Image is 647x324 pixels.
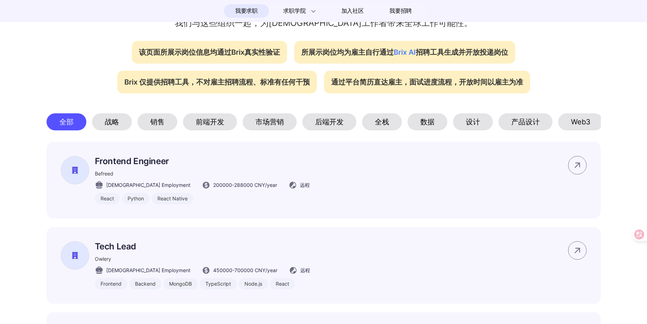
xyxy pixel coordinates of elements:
span: 200000 - 288000 CNY /year [213,181,277,189]
span: Brix AI [394,48,416,56]
div: Node.js [239,278,268,290]
span: 我要求职 [235,5,258,17]
span: 450000 - 700000 CNY /year [213,266,277,274]
div: React Native [152,193,193,204]
span: 求职学院 [283,7,306,15]
div: React [270,278,295,290]
div: 前端开发 [183,113,237,130]
span: Owlery [95,256,111,262]
p: Frontend Engineer [95,156,310,166]
div: React [95,193,120,204]
div: Python [122,193,150,204]
div: 全栈 [362,113,402,130]
div: Backend [129,278,161,290]
div: 市场营销 [243,113,297,130]
div: Web3 [558,113,603,130]
div: 通过平台简历直达雇主，面试进度流程，开放时间以雇主为准 [324,71,530,93]
p: Tech Lead [95,241,310,252]
div: Frontend [95,278,127,290]
div: TypeScript [200,278,237,290]
div: MongoDB [163,278,198,290]
span: 我要招聘 [389,7,412,15]
span: 加入社区 [341,5,364,17]
div: 所展示岗位均为雇主自行通过 招聘工具生成并开放投递岗位 [294,41,515,64]
div: 后端开发 [302,113,356,130]
div: 数据 [408,113,447,130]
span: Befreed [95,171,113,177]
span: 远程 [300,181,310,189]
div: 该页面所展示岗位信息均通过Brix真实性验证 [132,41,287,64]
div: 设计 [453,113,493,130]
span: [DEMOGRAPHIC_DATA] Employment [106,181,190,189]
div: 战略 [92,113,132,130]
div: 销售 [138,113,177,130]
span: 远程 [300,266,310,274]
span: [DEMOGRAPHIC_DATA] Employment [106,266,190,274]
div: Brix 仅提供招聘工具，不对雇主招聘流程、标准有任何干预 [117,71,317,93]
div: 全部 [47,113,86,130]
div: 产品设计 [498,113,552,130]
